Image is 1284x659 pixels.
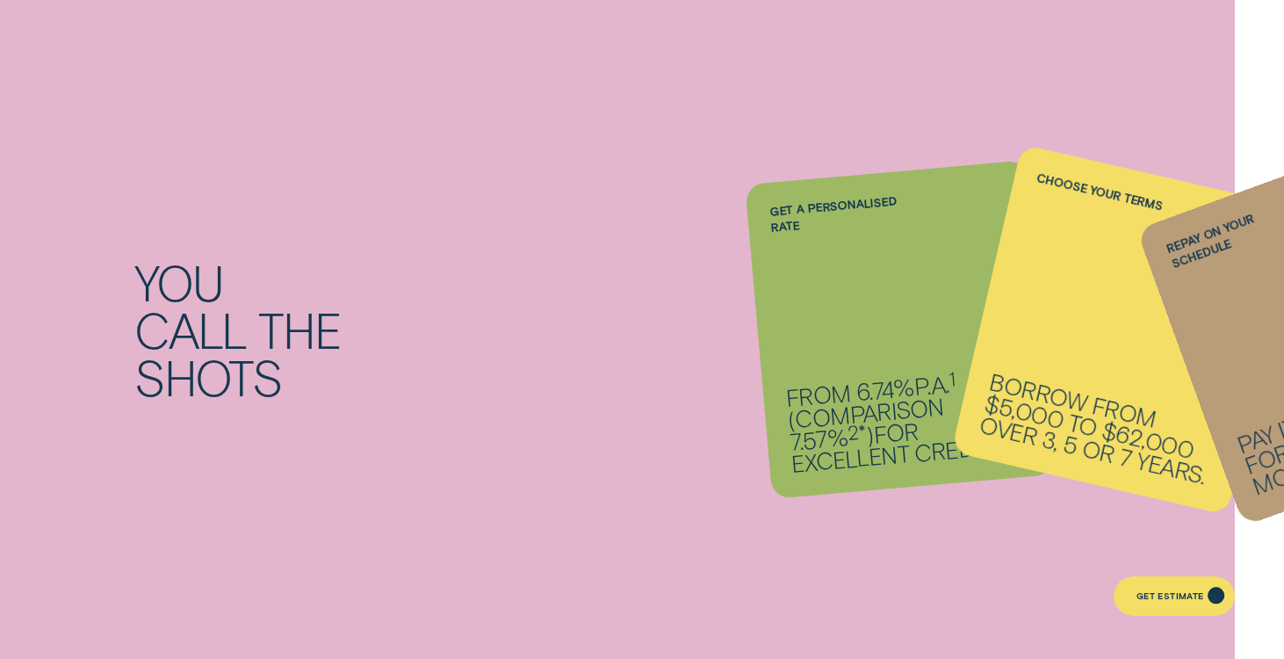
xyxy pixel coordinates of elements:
[127,258,642,402] h2: You call the shots
[1035,170,1166,215] label: Choose your terms
[134,258,634,402] div: You call the shots
[1114,576,1235,617] a: Get Estimate
[978,370,1225,488] p: Borrow from $5,000 to $62,000 over 3, 5 or 7 years.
